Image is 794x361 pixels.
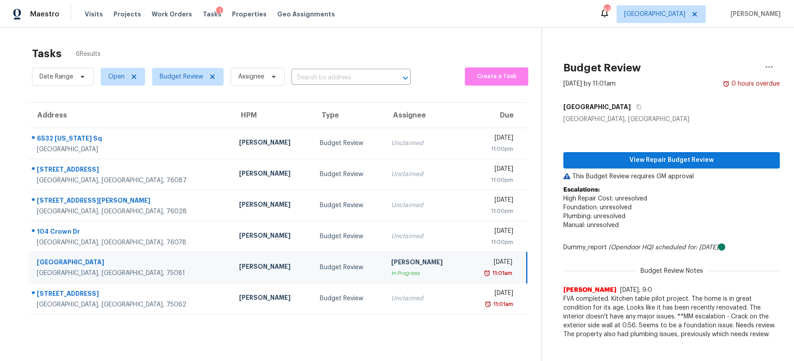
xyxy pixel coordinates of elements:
[469,71,524,82] span: Create a Task
[472,207,513,216] div: 11:00pm
[384,103,465,128] th: Assignee
[472,227,513,238] div: [DATE]
[483,269,491,278] img: Overdue Alarm Icon
[152,10,192,19] span: Work Orders
[472,196,513,207] div: [DATE]
[472,176,513,184] div: 11:00pm
[239,200,306,211] div: [PERSON_NAME]
[391,294,458,303] div: Unclaimed
[239,231,306,242] div: [PERSON_NAME]
[320,232,377,241] div: Budget Review
[37,196,225,207] div: [STREET_ADDRESS][PERSON_NAME]
[472,289,513,300] div: [DATE]
[563,286,617,294] span: [PERSON_NAME]
[624,10,685,19] span: [GEOGRAPHIC_DATA]
[239,262,306,273] div: [PERSON_NAME]
[313,103,384,128] th: Type
[472,165,513,176] div: [DATE]
[114,10,141,19] span: Projects
[472,133,513,145] div: [DATE]
[563,115,780,124] div: [GEOGRAPHIC_DATA], [GEOGRAPHIC_DATA]
[484,300,491,309] img: Overdue Alarm Icon
[37,176,225,185] div: [GEOGRAPHIC_DATA], [GEOGRAPHIC_DATA], 76087
[320,294,377,303] div: Budget Review
[635,267,708,275] span: Budget Review Notes
[563,213,625,220] span: Plumbing: unresolved
[320,139,377,148] div: Budget Review
[239,169,306,180] div: [PERSON_NAME]
[465,67,528,86] button: Create a Task
[472,258,512,269] div: [DATE]
[37,289,225,300] div: [STREET_ADDRESS]
[232,103,313,128] th: HPM
[563,172,780,181] p: This Budget Review requires GM approval
[563,63,641,72] h2: Budget Review
[37,227,225,238] div: 104 Crown Dr
[563,152,780,169] button: View Repair Budget Review
[563,79,616,88] div: [DATE] by 11:01am
[620,287,652,293] span: [DATE], 9:0
[37,238,225,247] div: [GEOGRAPHIC_DATA], [GEOGRAPHIC_DATA], 76078
[232,10,267,19] span: Properties
[39,72,73,81] span: Date Range
[655,244,718,251] i: scheduled for: [DATE]
[563,187,600,193] b: Escalations:
[76,50,101,59] span: 6 Results
[32,49,62,58] h2: Tasks
[238,72,264,81] span: Assignee
[85,10,103,19] span: Visits
[203,11,221,17] span: Tasks
[37,300,225,309] div: [GEOGRAPHIC_DATA], [GEOGRAPHIC_DATA], 75062
[37,134,225,145] div: 6532 [US_STATE] Sq
[239,293,306,304] div: [PERSON_NAME]
[563,294,780,339] span: FVA completed. Kitchen table pilot project. The home is in great condition for its age. Looks lik...
[472,238,513,247] div: 11:00pm
[37,258,225,269] div: [GEOGRAPHIC_DATA]
[320,170,377,179] div: Budget Review
[320,263,377,272] div: Budget Review
[723,79,730,88] img: Overdue Alarm Icon
[730,79,780,88] div: 0 hours overdue
[108,72,125,81] span: Open
[216,7,223,16] div: 1
[604,5,610,14] div: 47
[37,269,225,278] div: [GEOGRAPHIC_DATA], [GEOGRAPHIC_DATA], 75081
[563,196,647,202] span: High Repair Cost: unresolved
[37,145,225,154] div: [GEOGRAPHIC_DATA]
[391,139,458,148] div: Unclaimed
[563,204,632,211] span: Foundation: unresolved
[277,10,335,19] span: Geo Assignments
[563,222,619,228] span: Manual: unresolved
[472,145,513,153] div: 11:00pm
[28,103,232,128] th: Address
[491,269,512,278] div: 11:01am
[391,258,458,269] div: [PERSON_NAME]
[239,138,306,149] div: [PERSON_NAME]
[491,300,513,309] div: 11:01am
[391,269,458,278] div: In Progress
[391,170,458,179] div: Unclaimed
[37,165,225,176] div: [STREET_ADDRESS]
[727,10,781,19] span: [PERSON_NAME]
[563,102,631,111] h5: [GEOGRAPHIC_DATA]
[563,243,780,252] div: Dummy_report
[391,232,458,241] div: Unclaimed
[37,207,225,216] div: [GEOGRAPHIC_DATA], [GEOGRAPHIC_DATA], 76028
[609,244,653,251] i: (Opendoor HQ)
[465,103,527,128] th: Due
[160,72,203,81] span: Budget Review
[30,10,59,19] span: Maestro
[399,72,412,84] button: Open
[631,99,643,115] button: Copy Address
[570,155,773,166] span: View Repair Budget Review
[291,71,386,85] input: Search by address
[391,201,458,210] div: Unclaimed
[320,201,377,210] div: Budget Review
